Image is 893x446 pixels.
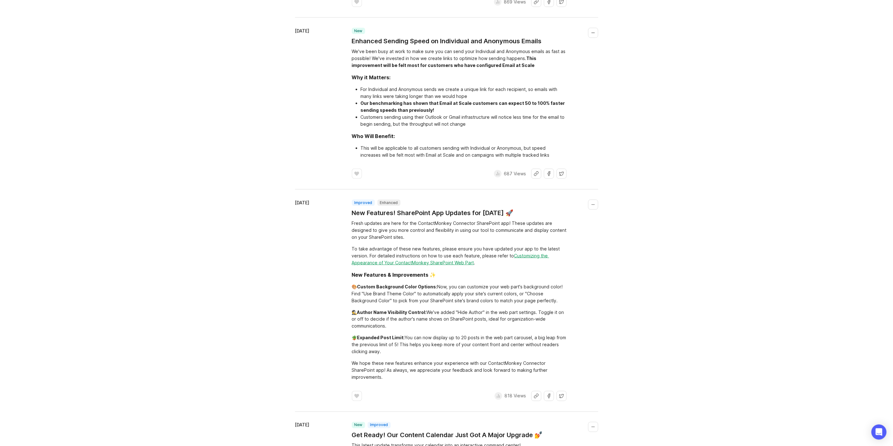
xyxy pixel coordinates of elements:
div: 🎨 Now, you can customize your web part's background color! Find "Use Brand Theme Color" to automa... [352,283,567,304]
li: Customers sending using their Outlook or Gmail infrastructure will notice less time for the email... [361,114,567,128]
div: Custom Background Color Options: [357,284,437,289]
div: 🕵️ We've added "Hide Author" in the web part settings. Toggle it on or off to decide if the autho... [352,309,567,330]
button: Share on X [557,169,567,179]
p: Enhanced [380,200,398,205]
div: We've been busy at work to make sure you can send your Individual and Anonymous emails as fast as... [352,48,567,69]
p: new [354,28,363,33]
time: [DATE] [295,422,310,428]
button: Share link [531,169,541,179]
time: [DATE] [295,28,310,33]
li: For Individual and Anonymous sends we create a unique link for each recipient, so emails with man... [361,86,567,100]
p: improved [354,200,372,205]
div: Why it Matters: [352,74,391,81]
a: Enhanced Sending Speed on Individual and Anonymous Emails [352,37,542,45]
div: New Features & Improvements ✨ [352,271,436,279]
a: New Features! SharePoint App Updates for [DATE] 🚀 [352,208,514,217]
button: Collapse changelog entry [588,28,598,38]
li: This will be applicable to all customers sending with Individual or Anonymous, but speed increase... [361,145,567,159]
div: Our benchmarking has shown that Email at Scale customers can expect 50 to 100% faster sending spe... [361,100,565,113]
p: 687 Views [504,171,526,177]
p: improved [370,423,388,428]
button: Share on Facebook [544,169,554,179]
div: Author Name Visibility Control: [357,310,427,315]
p: 818 Views [505,393,526,399]
a: Get Ready! Our Content Calendar Just Got A Major Upgrade 💅 [352,431,543,440]
div: Who Will Benefit: [352,132,395,140]
div: Open Intercom Messenger [872,425,887,440]
div: To take advantage of these new features, please ensure you have updated your app to the latest ve... [352,245,567,266]
div: We hope these new features enhance your experience with our ContactMonkey Connector SharePoint ap... [352,360,567,381]
button: Share on Facebook [544,391,554,401]
button: Collapse changelog entry [588,422,598,432]
button: Share on X [557,391,567,401]
p: new [354,423,363,428]
time: [DATE] [295,200,310,205]
div: Fresh updates are here for the ContactMonkey Connector SharePoint app! These updates are designed... [352,220,567,241]
button: Collapse changelog entry [588,200,598,210]
div: Expanded Post Limit: [357,335,405,341]
div: 🪴 You can now display up to 20 posts in the web part carousel, a big leap from the previous limit... [352,334,567,355]
button: Share link [531,391,541,401]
